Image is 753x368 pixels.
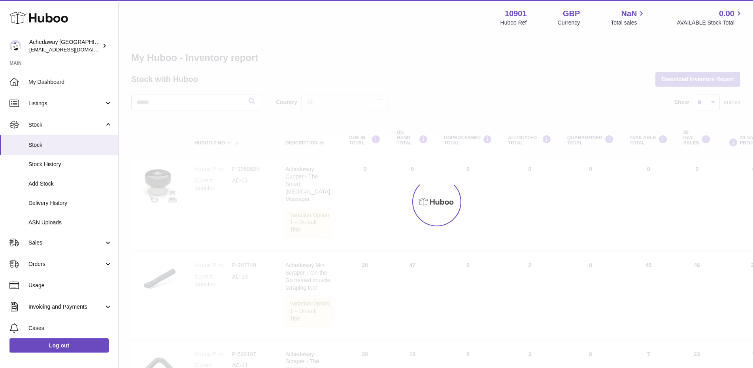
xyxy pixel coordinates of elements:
div: Achedaway [GEOGRAPHIC_DATA] [29,38,100,53]
div: Currency [558,19,580,27]
span: ASN Uploads [28,219,112,226]
span: Orders [28,260,104,268]
span: Usage [28,282,112,289]
span: Total sales [611,19,646,27]
div: Huboo Ref [500,19,527,27]
strong: GBP [563,8,580,19]
span: Stock [28,141,112,149]
span: AVAILABLE Stock Total [677,19,744,27]
span: 0.00 [719,8,734,19]
span: My Dashboard [28,78,112,86]
a: Log out [9,338,109,353]
strong: 10901 [505,8,527,19]
span: Stock [28,121,104,129]
a: NaN Total sales [611,8,646,27]
a: 0.00 AVAILABLE Stock Total [677,8,744,27]
span: NaN [621,8,637,19]
img: admin@newpb.co.uk [9,40,21,52]
span: Cases [28,324,112,332]
span: Stock History [28,161,112,168]
span: Sales [28,239,104,247]
span: Add Stock [28,180,112,188]
span: Listings [28,100,104,107]
span: Delivery History [28,199,112,207]
span: Invoicing and Payments [28,303,104,311]
span: [EMAIL_ADDRESS][DOMAIN_NAME] [29,46,116,53]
